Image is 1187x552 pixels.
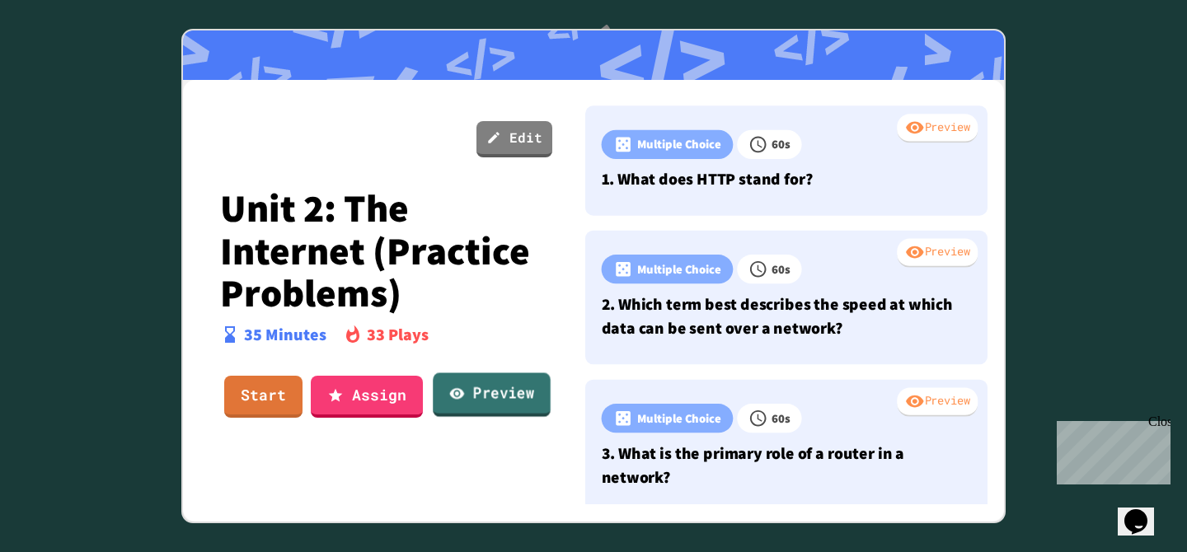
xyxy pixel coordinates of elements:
[476,121,552,157] a: Edit
[1050,414,1171,484] iframe: chat widget
[602,167,972,191] p: 1. What does HTTP stand for?
[602,292,972,340] p: 2. Which term best describes the speed at which data can be sent over a network?
[311,376,423,418] a: Assign
[220,186,553,314] p: Unit 2: The Internet (Practice Problems)
[897,387,978,417] div: Preview
[897,238,978,268] div: Preview
[772,260,791,278] p: 60 s
[772,409,791,428] p: 60 s
[637,409,721,428] p: Multiple Choice
[637,135,721,153] p: Multiple Choice
[433,373,551,418] a: Preview
[637,260,721,278] p: Multiple Choice
[7,7,114,105] div: Chat with us now!Close
[602,441,972,489] p: 3. What is the primary role of a router in a network?
[244,322,326,347] p: 35 Minutes
[224,376,303,418] a: Start
[772,135,791,153] p: 60 s
[367,322,429,347] p: 33 Plays
[897,114,978,143] div: Preview
[1118,486,1171,536] iframe: chat widget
